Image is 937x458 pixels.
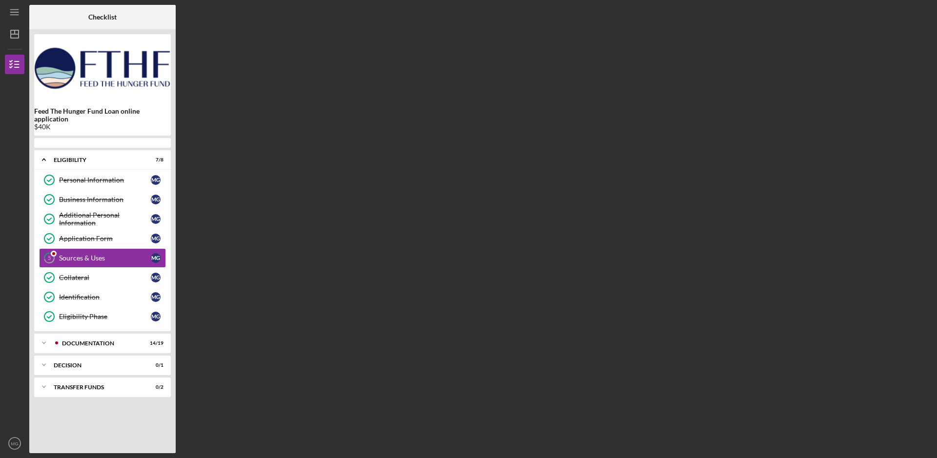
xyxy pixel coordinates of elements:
div: 0 / 1 [146,362,163,368]
div: Collateral [59,274,151,281]
a: Business InformationMG [39,190,166,209]
a: Application FormMG [39,229,166,248]
div: Eligibility [54,157,139,163]
div: M G [151,234,161,243]
div: 7 / 8 [146,157,163,163]
a: Additional Personal InformationMG [39,209,166,229]
div: M G [151,214,161,224]
div: Eligibility Phase [59,313,151,320]
div: Business Information [59,196,151,203]
b: Feed The Hunger Fund Loan online application [34,107,171,123]
text: MG [11,441,18,446]
div: M G [151,253,161,263]
div: M G [151,312,161,321]
div: M G [151,195,161,204]
tspan: 5 [48,255,51,261]
button: MG [5,434,24,453]
div: Documentation [62,340,139,346]
div: Additional Personal Information [59,211,151,227]
a: Eligibility PhaseMG [39,307,166,326]
b: Checklist [88,13,117,21]
div: $40K [34,123,171,131]
a: Personal InformationMG [39,170,166,190]
div: Identification [59,293,151,301]
div: M G [151,273,161,282]
img: Product logo [34,39,171,98]
div: Personal Information [59,176,151,184]
div: 0 / 2 [146,384,163,390]
div: Transfer Funds [54,384,139,390]
div: 14 / 19 [146,340,163,346]
div: Sources & Uses [59,254,151,262]
a: IdentificationMG [39,287,166,307]
div: M G [151,175,161,185]
a: CollateralMG [39,268,166,287]
div: M G [151,292,161,302]
div: Decision [54,362,139,368]
div: Application Form [59,235,151,242]
a: 5Sources & UsesMG [39,248,166,268]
